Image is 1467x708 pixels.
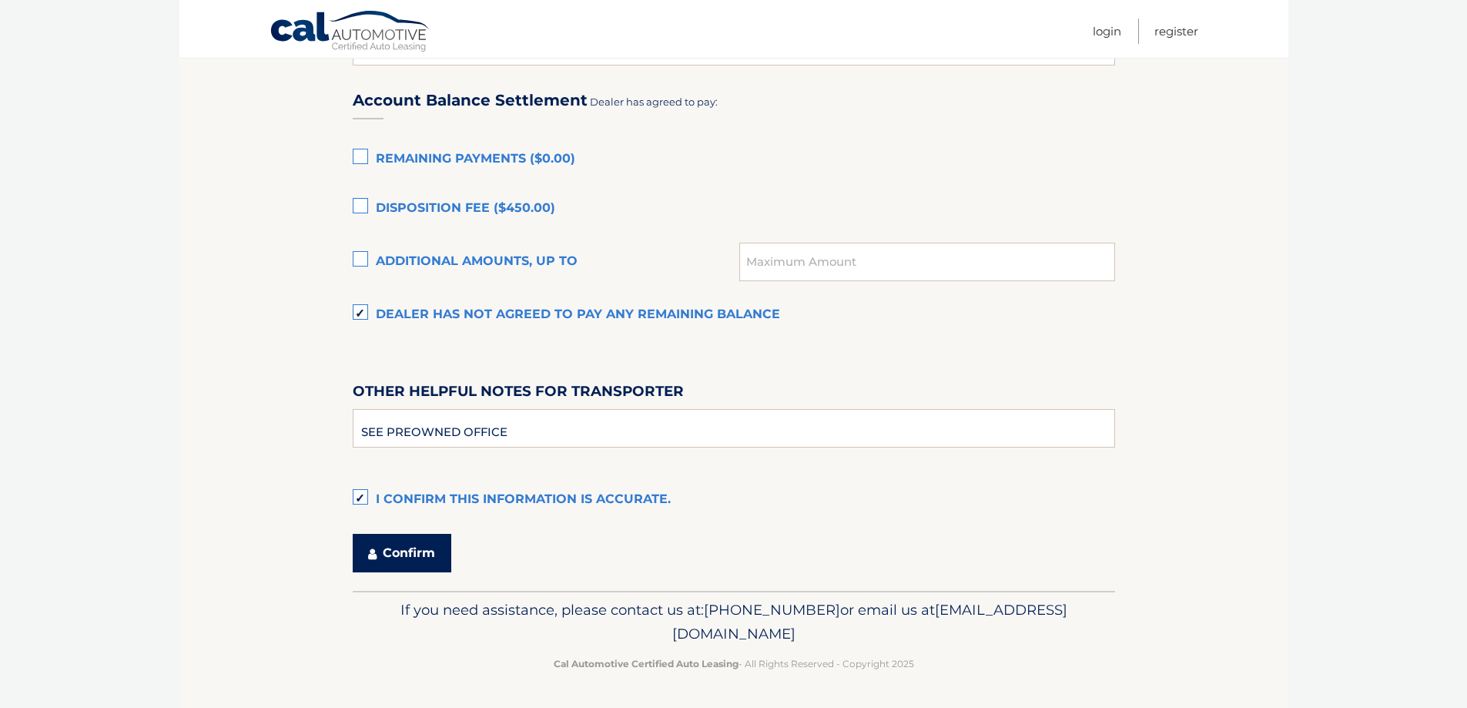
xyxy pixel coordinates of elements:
[353,300,1115,331] label: Dealer has not agreed to pay any remaining balance
[353,144,1115,175] label: Remaining Payments ($0.00)
[363,598,1105,647] p: If you need assistance, please contact us at: or email us at
[739,243,1114,281] input: Maximum Amount
[353,485,1115,515] label: I confirm this information is accurate.
[704,601,840,619] span: [PHONE_NUMBER]
[1154,18,1198,44] a: Register
[554,658,739,669] strong: Cal Automotive Certified Auto Leasing
[590,96,718,108] span: Dealer has agreed to pay:
[1093,18,1121,44] a: Login
[353,91,588,110] h3: Account Balance Settlement
[270,10,431,55] a: Cal Automotive
[353,247,740,277] label: Additional amounts, up to
[363,656,1105,672] p: - All Rights Reserved - Copyright 2025
[353,380,684,408] label: Other helpful notes for transporter
[353,534,451,572] button: Confirm
[353,193,1115,224] label: Disposition Fee ($450.00)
